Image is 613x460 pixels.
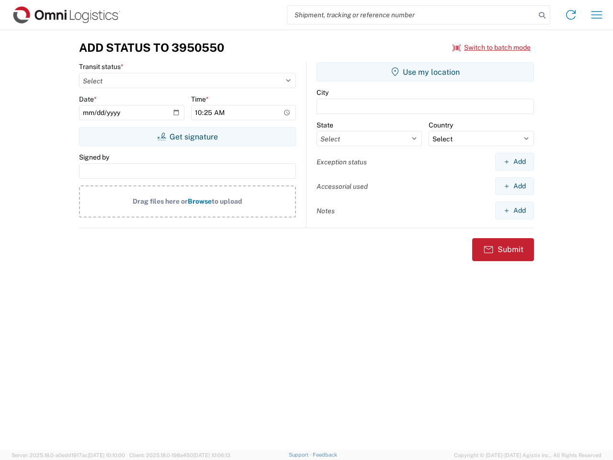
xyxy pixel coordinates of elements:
[495,153,534,171] button: Add
[317,62,534,81] button: Use my location
[317,88,329,97] label: City
[191,95,209,103] label: Time
[79,95,97,103] label: Date
[454,451,602,460] span: Copyright © [DATE]-[DATE] Agistix Inc., All Rights Reserved
[317,121,333,129] label: State
[212,197,242,205] span: to upload
[129,452,230,458] span: Client: 2025.18.0-198a450
[79,153,109,161] label: Signed by
[188,197,212,205] span: Browse
[429,121,453,129] label: Country
[88,452,125,458] span: [DATE] 10:10:00
[79,41,224,55] h3: Add Status to 3950550
[317,207,335,215] label: Notes
[495,177,534,195] button: Add
[317,182,368,191] label: Accessorial used
[495,202,534,219] button: Add
[317,158,367,166] label: Exception status
[79,62,124,71] label: Transit status
[313,452,337,458] a: Feedback
[79,127,296,146] button: Get signature
[193,452,230,458] span: [DATE] 10:06:13
[453,40,531,56] button: Switch to batch mode
[11,452,125,458] span: Server: 2025.18.0-a0edd1917ac
[289,452,313,458] a: Support
[287,6,535,24] input: Shipment, tracking or reference number
[133,197,188,205] span: Drag files here or
[472,238,534,261] button: Submit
